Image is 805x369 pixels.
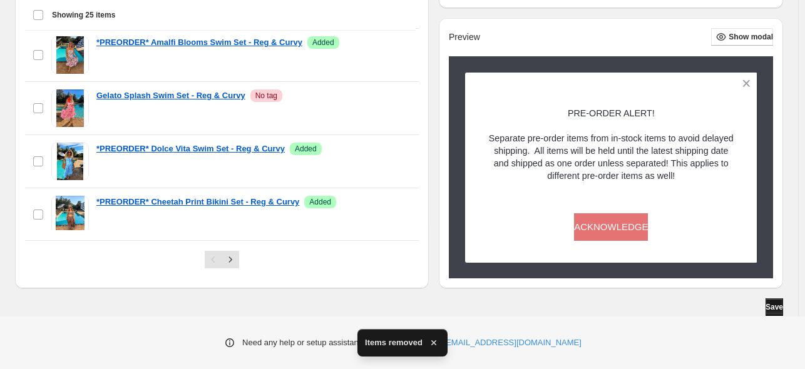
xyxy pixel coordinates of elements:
[766,302,783,312] span: Save
[711,28,773,46] button: Show modal
[487,106,736,119] p: PRE-ORDER ALERT!
[295,144,317,154] span: Added
[96,196,299,208] a: *PREORDER* Cheetah Print Bikini Set - Reg & Curvy
[205,251,239,268] nav: Pagination
[444,336,582,349] a: [EMAIL_ADDRESS][DOMAIN_NAME]
[449,32,480,43] h2: Preview
[312,38,334,48] span: Added
[96,143,285,155] a: *PREORDER* Dolce Vita Swim Set - Reg & Curvy
[52,10,115,20] span: Showing 25 items
[255,91,277,101] span: No tag
[766,298,783,316] button: Save
[96,89,245,102] a: Gelato Splash Swim Set - Reg & Curvy
[729,32,773,42] span: Show modal
[309,197,331,207] span: Added
[222,251,239,268] button: Next
[574,213,648,240] button: ACKNOWLEDGE
[487,131,736,181] p: Separate pre-order items from in-stock items to avoid delayed shipping. All items will be held un...
[96,36,302,49] a: *PREORDER* Amalfi Blooms Swim Set - Reg & Curvy
[365,336,423,349] span: Items removed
